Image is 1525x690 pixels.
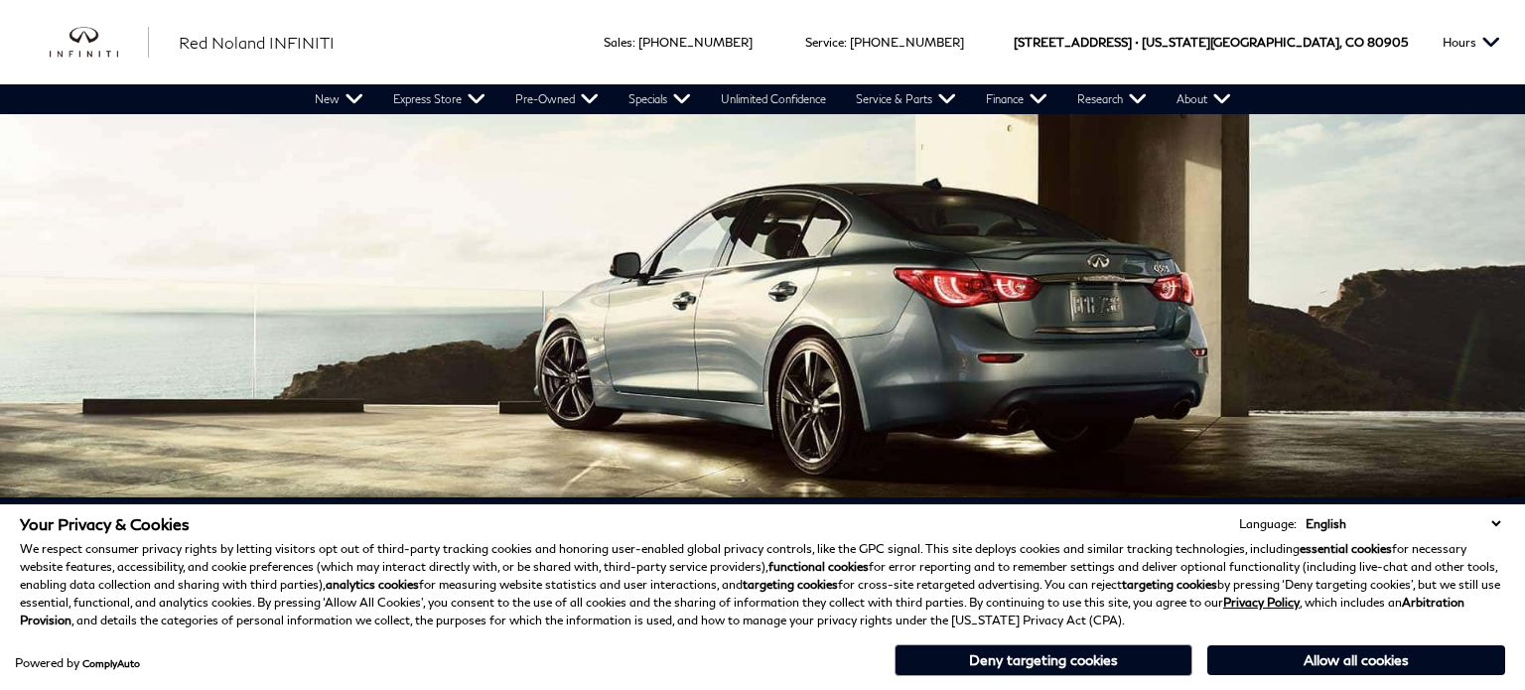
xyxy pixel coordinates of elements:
[1014,35,1408,50] a: [STREET_ADDRESS] • [US_STATE][GEOGRAPHIC_DATA], CO 80905
[706,84,841,114] a: Unlimited Confidence
[179,31,335,55] a: Red Noland INFINITI
[895,644,1192,676] button: Deny targeting cookies
[850,35,964,50] a: [PHONE_NUMBER]
[638,35,753,50] a: [PHONE_NUMBER]
[805,35,844,50] span: Service
[844,35,847,50] span: :
[1122,577,1217,592] strong: targeting cookies
[971,84,1062,114] a: Finance
[632,35,635,50] span: :
[1207,645,1505,675] button: Allow all cookies
[743,577,838,592] strong: targeting cookies
[326,577,419,592] strong: analytics cookies
[378,84,500,114] a: Express Store
[15,657,140,669] div: Powered by
[50,27,149,59] a: infiniti
[1301,514,1505,533] select: Language Select
[300,84,1246,114] nav: Main Navigation
[841,84,971,114] a: Service & Parts
[1162,84,1246,114] a: About
[1223,595,1300,610] a: Privacy Policy
[1062,84,1162,114] a: Research
[20,514,190,533] span: Your Privacy & Cookies
[604,35,632,50] span: Sales
[50,27,149,59] img: INFINITI
[768,559,869,574] strong: functional cookies
[1300,541,1392,556] strong: essential cookies
[500,84,614,114] a: Pre-Owned
[300,84,378,114] a: New
[82,657,140,669] a: ComplyAuto
[179,33,335,52] span: Red Noland INFINITI
[614,84,706,114] a: Specials
[1239,518,1297,530] div: Language:
[20,540,1505,629] p: We respect consumer privacy rights by letting visitors opt out of third-party tracking cookies an...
